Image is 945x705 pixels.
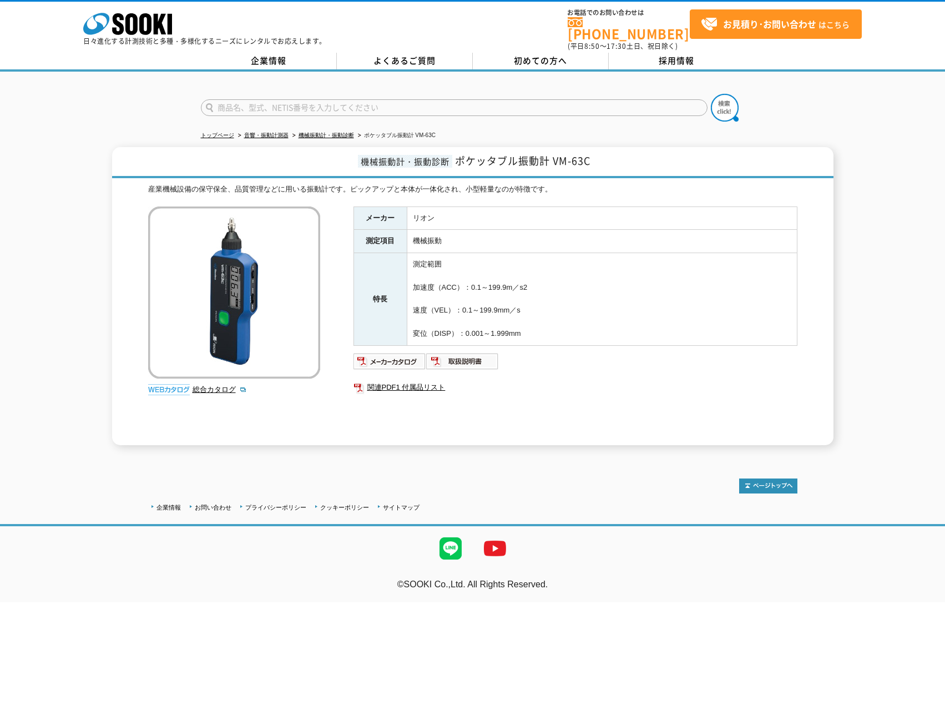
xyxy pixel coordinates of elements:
[337,53,473,69] a: よくあるご質問
[353,207,407,230] th: メーカー
[723,17,816,31] strong: お見積り･お問い合わせ
[426,352,499,370] img: 取扱説明書
[407,253,797,346] td: 測定範囲 加速度（ACC）：0.1～199.9m／s2 速度（VEL）：0.1～199.9mm／s 変位（DISP）：0.001～1.999mm
[711,94,739,122] img: btn_search.png
[195,504,231,511] a: お問い合わせ
[245,504,306,511] a: プライバシーポリシー
[148,207,320,379] img: ポケッタブル振動計 VM-63C
[426,360,499,368] a: 取扱説明書
[609,53,745,69] a: 採用情報
[353,380,797,395] a: 関連PDF1 付属品リスト
[455,153,590,168] span: ポケッタブル振動計 VM-63C
[902,591,945,601] a: テストMail
[514,54,567,67] span: 初めての方へ
[358,155,452,168] span: 機械振動計・振動診断
[244,132,289,138] a: 音響・振動計測器
[193,385,247,394] a: 総合カタログ
[607,41,626,51] span: 17:30
[201,132,234,138] a: トップページ
[568,9,690,16] span: お電話でのお問い合わせは
[383,504,420,511] a: サイトマップ
[568,17,690,40] a: [PHONE_NUMBER]
[428,526,473,571] img: LINE
[739,479,797,493] img: トップページへ
[356,130,436,142] li: ポケッタブル振動計 VM-63C
[690,9,862,39] a: お見積り･お問い合わせはこちら
[353,230,407,253] th: 測定項目
[353,352,426,370] img: メーカーカタログ
[320,504,369,511] a: クッキーポリシー
[473,526,517,571] img: YouTube
[156,504,181,511] a: 企業情報
[148,384,190,395] img: webカタログ
[299,132,354,138] a: 機械振動計・振動診断
[473,53,609,69] a: 初めての方へ
[584,41,600,51] span: 8:50
[353,253,407,346] th: 特長
[148,184,797,195] div: 産業機械設備の保守保全、品質管理などに用いる振動計です。ピックアップと本体が一体化され、小型軽量なのが特徴です。
[407,207,797,230] td: リオン
[201,99,708,116] input: 商品名、型式、NETIS番号を入力してください
[353,360,426,368] a: メーカーカタログ
[83,38,326,44] p: 日々進化する計測技術と多種・多様化するニーズにレンタルでお応えします。
[568,41,678,51] span: (平日 ～ 土日、祝日除く)
[201,53,337,69] a: 企業情報
[407,230,797,253] td: 機械振動
[701,16,850,33] span: はこちら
